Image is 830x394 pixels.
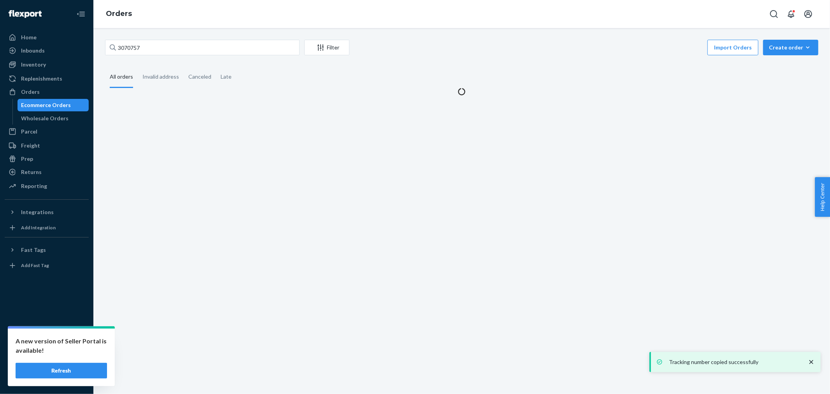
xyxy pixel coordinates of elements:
button: Help Center [815,177,830,217]
div: Inbounds [21,47,45,55]
a: Ecommerce Orders [18,99,89,111]
div: Home [21,33,37,41]
div: Returns [21,168,42,176]
a: Settings [5,332,89,345]
a: Replenishments [5,72,89,85]
button: Import Orders [707,40,758,55]
a: Wholesale Orders [18,112,89,125]
a: Reporting [5,180,89,192]
div: Canceled [188,67,211,87]
a: Orders [5,86,89,98]
a: Inventory [5,58,89,71]
button: Close Navigation [73,6,89,22]
a: Add Fast Tag [5,259,89,272]
div: Freight [21,142,40,150]
a: Inbounds [5,44,89,57]
button: Open Search Box [766,6,782,22]
div: Reporting [21,182,47,190]
button: Filter [304,40,349,55]
input: Search orders [105,40,300,55]
a: Returns [5,166,89,178]
ol: breadcrumbs [100,3,138,25]
a: Prep [5,153,89,165]
div: Ecommerce Orders [21,101,71,109]
img: Flexport logo [9,10,42,18]
div: Parcel [21,128,37,135]
div: Filter [305,44,349,51]
div: Wholesale Orders [21,114,69,122]
p: A new version of Seller Portal is available! [16,336,107,355]
div: Late [221,67,232,87]
div: All orders [110,67,133,88]
a: Help Center [5,359,89,371]
p: Tracking number copied successfully [669,358,800,366]
a: Orders [106,9,132,18]
button: Open notifications [783,6,799,22]
div: Inventory [21,61,46,69]
div: Prep [21,155,33,163]
div: Replenishments [21,75,62,83]
a: Parcel [5,125,89,138]
button: Create order [763,40,818,55]
a: Home [5,31,89,44]
div: Fast Tags [21,246,46,254]
button: Fast Tags [5,244,89,256]
button: Refresh [16,363,107,378]
a: Talk to Support [5,346,89,358]
div: Orders [21,88,40,96]
div: Add Fast Tag [21,262,49,269]
div: Integrations [21,208,54,216]
button: Integrations [5,206,89,218]
a: Add Integration [5,222,89,234]
button: Give Feedback [5,372,89,385]
svg: close toast [807,358,815,366]
div: Invalid address [142,67,179,87]
div: Create order [769,44,812,51]
button: Open account menu [800,6,816,22]
div: Add Integration [21,224,56,231]
a: Freight [5,139,89,152]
